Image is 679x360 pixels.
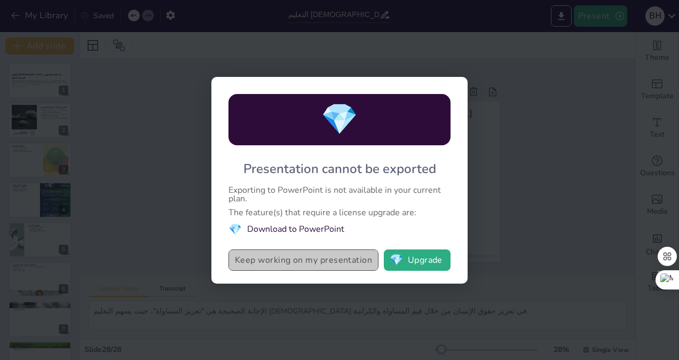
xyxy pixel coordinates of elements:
button: Keep working on my presentation [228,249,378,271]
div: The feature(s) that require a license upgrade are: [228,208,451,217]
span: diamond [228,222,242,237]
span: diamond [390,255,403,265]
li: Download to PowerPoint [228,222,451,237]
div: Exporting to PowerPoint is not available in your current plan. [228,186,451,203]
div: Presentation cannot be exported [243,160,436,177]
span: diamond [321,99,358,140]
button: diamondUpgrade [384,249,451,271]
